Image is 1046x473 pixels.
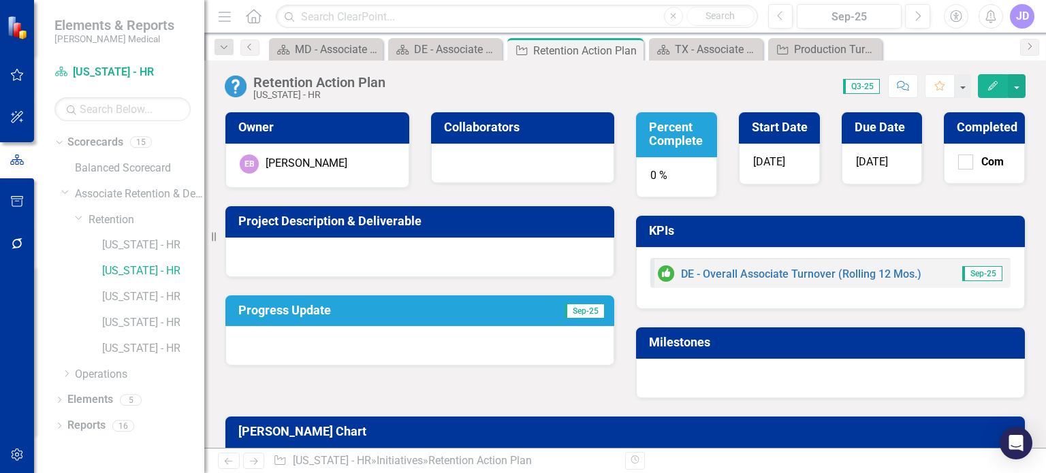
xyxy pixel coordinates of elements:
a: Retention [89,212,204,228]
h3: [PERSON_NAME] Chart [238,425,1017,438]
span: Sep-25 [962,266,1002,281]
a: Associate Retention & Development [75,186,204,202]
a: Production Turnover Improvement Plan [772,41,878,58]
span: Sep-25 [565,304,605,319]
div: Production Turnover Improvement Plan [794,41,878,58]
img: ClearPoint Strategy [7,16,31,39]
div: 15 [130,137,152,148]
button: Search [686,7,755,26]
div: MD - Associate Retention [295,41,379,58]
a: DE - Overall Associate Turnover (Rolling 12 Mos.) [681,267,921,280]
div: [PERSON_NAME] [266,156,347,172]
div: [US_STATE] - HR [253,90,385,100]
span: Search [706,10,735,21]
a: [US_STATE] - HR [54,65,191,80]
h3: Completed [957,120,1017,134]
span: [DATE] [753,155,785,168]
div: Open Intercom Messenger [1000,427,1032,459]
a: Initiatives [377,454,423,467]
a: Reports [67,418,106,434]
a: Scorecards [67,135,123,150]
h3: Start Date [752,120,812,134]
div: 0 % [636,157,717,198]
h3: Project Description & Deliverable [238,214,606,228]
img: On or Above Target [658,265,674,282]
button: JD [1010,4,1034,29]
a: [US_STATE] - HR [102,315,204,331]
div: Retention Action Plan [428,454,532,467]
img: No Information [225,76,247,97]
h3: Due Date [855,120,915,134]
h3: Progress Update [238,304,492,317]
div: TX - Associate Retention [675,41,759,58]
a: [US_STATE] - HR [293,454,371,467]
span: [DATE] [856,155,888,168]
a: TX - Associate Retention [652,41,759,58]
span: Q3-25 [843,79,880,94]
a: [US_STATE] - HR [102,238,204,253]
div: » » [273,453,615,469]
div: Retention Action Plan [533,42,640,59]
small: [PERSON_NAME] Medical [54,33,174,44]
div: Retention Action Plan [253,75,385,90]
div: EB [240,154,259,174]
input: Search Below... [54,97,191,121]
a: Operations [75,367,204,382]
div: Sep-25 [802,9,897,25]
a: Balanced Scorecard [75,161,204,176]
h3: KPIs [649,224,1017,238]
a: DE - Associate Retention [392,41,498,58]
h3: Collaborators [444,120,607,134]
a: [US_STATE] - HR [102,341,204,357]
a: [US_STATE] - HR [102,289,204,305]
a: Elements [67,392,113,408]
a: [US_STATE] - HR [102,263,204,279]
input: Search ClearPoint... [276,5,757,29]
div: 5 [120,394,142,406]
a: MD - Associate Retention [272,41,379,58]
h3: Milestones [649,336,1017,349]
span: Elements & Reports [54,17,174,33]
button: Sep-25 [797,4,902,29]
div: 16 [112,420,134,431]
h3: Owner [238,120,401,134]
div: DE - Associate Retention [414,41,498,58]
h3: Percent Complete [649,120,709,148]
